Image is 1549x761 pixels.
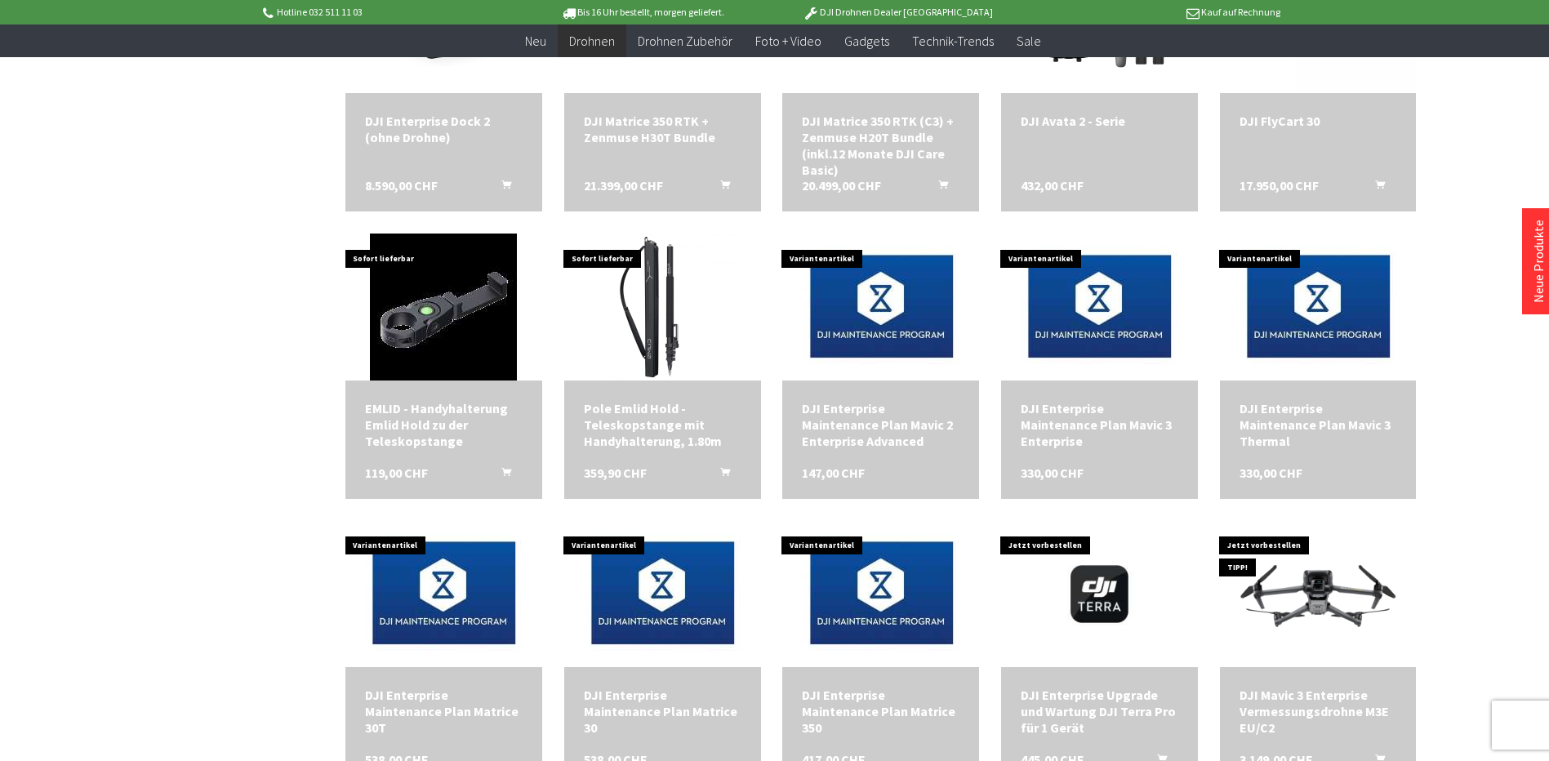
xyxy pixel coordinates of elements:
[783,520,979,667] img: DJI Enterprise Maintenance Plan Matrice 350
[1017,33,1041,49] span: Sale
[802,113,959,178] div: DJI Matrice 350 RTK (C3) + Zenmuse H20T Bundle (inkl.12 Monate DJI Care Basic)
[1021,465,1084,481] span: 330,00 CHF
[802,113,959,178] a: DJI Matrice 350 RTK (C3) + Zenmuse H20T Bundle (inkl.12 Monate DJI Care Basic) 20.499,00 CHF In d...
[802,687,959,736] a: DJI Enterprise Maintenance Plan Matrice 350 417,00 CHF
[365,687,523,736] div: DJI Enterprise Maintenance Plan Matrice 30T
[525,33,546,49] span: Neu
[365,400,523,449] div: EMLID - Handyhalterung Emlid Hold zu der Teleskopstange
[1240,687,1397,736] a: DJI Mavic 3 Enterprise Vermessungsdrohne M3E EU/C2 3.149,00 CHF In den Warenkorb
[638,33,732,49] span: Drohnen Zubehör
[1001,532,1198,656] img: DJI Enterprise Upgrade und Wartung DJI Terra Pro für 1 Gerät
[584,687,741,736] div: DJI Enterprise Maintenance Plan Matrice 30
[844,33,889,49] span: Gadgets
[755,33,821,49] span: Foto + Video
[783,234,979,380] img: DJI Enterprise Maintenance Plan Mavic 2 Enterprise Advanced
[584,113,741,145] a: DJI Matrice 350 RTK + Zenmuse H30T Bundle 21.399,00 CHF In den Warenkorb
[365,687,523,736] a: DJI Enterprise Maintenance Plan Matrice 30T 538,00 CHF
[1240,177,1319,194] span: 17.950,00 CHF
[584,177,663,194] span: 21.399,00 CHF
[1220,539,1417,650] img: DJI Mavic 3E
[589,234,736,380] img: Pole Emlid Hold - Teleskopstange mit Handyhalterung, 1.80m
[558,24,626,58] a: Drohnen
[1240,113,1397,129] div: DJI FlyCart 30
[569,33,615,49] span: Drohnen
[1530,220,1547,303] a: Neue Produkte
[1240,400,1397,449] div: DJI Enterprise Maintenance Plan Mavic 3 Thermal
[1220,234,1416,380] img: DJI Enterprise Maintenance Plan Mavic 3 Thermal
[912,33,994,49] span: Technik-Trends
[564,520,760,667] img: DJI Enterprise Maintenance Plan Matrice 30
[1355,177,1395,198] button: In den Warenkorb
[802,400,959,449] a: DJI Enterprise Maintenance Plan Mavic 2 Enterprise Advanced 147,00 CHF
[1021,400,1178,449] a: DJI Enterprise Maintenance Plan Mavic 3 Enterprise 330,00 CHF
[1240,400,1397,449] a: DJI Enterprise Maintenance Plan Mavic 3 Thermal 330,00 CHF
[1021,113,1178,129] a: DJI Avata 2 - Serie 432,00 CHF
[833,24,901,58] a: Gadgets
[1005,24,1053,58] a: Sale
[701,465,740,486] button: In den Warenkorb
[365,465,428,481] span: 119,00 CHF
[1240,465,1302,481] span: 330,00 CHF
[365,113,523,145] div: DJI Enterprise Dock 2 (ohne Drohne)
[365,400,523,449] a: EMLID - Handyhalterung Emlid Hold zu der Teleskopstange 119,00 CHF In den Warenkorb
[701,177,740,198] button: In den Warenkorb
[482,465,521,486] button: In den Warenkorb
[1021,177,1084,194] span: 432,00 CHF
[626,24,744,58] a: Drohnen Zubehör
[802,400,959,449] div: DJI Enterprise Maintenance Plan Mavic 2 Enterprise Advanced
[770,2,1025,22] p: DJI Drohnen Dealer [GEOGRAPHIC_DATA]
[1021,687,1178,736] a: DJI Enterprise Upgrade und Wartung DJI Terra Pro für 1 Gerät 445,00 CHF In den Warenkorb
[260,2,515,22] p: Hotline 032 511 11 03
[802,465,865,481] span: 147,00 CHF
[584,113,741,145] div: DJI Matrice 350 RTK + Zenmuse H30T Bundle
[345,520,541,667] img: DJI Enterprise Maintenance Plan Matrice 30T
[365,113,523,145] a: DJI Enterprise Dock 2 (ohne Drohne) 8.590,00 CHF In den Warenkorb
[584,687,741,736] a: DJI Enterprise Maintenance Plan Matrice 30 538,00 CHF
[515,2,770,22] p: Bis 16 Uhr bestellt, morgen geliefert.
[802,177,881,194] span: 20.499,00 CHF
[482,177,521,198] button: In den Warenkorb
[744,24,833,58] a: Foto + Video
[584,465,647,481] span: 359,90 CHF
[370,234,517,380] img: EMLID - Handyhalterung Emlid Hold zu der Teleskopstange
[901,24,1005,58] a: Technik-Trends
[1240,113,1397,129] a: DJI FlyCart 30 17.950,00 CHF In den Warenkorb
[1021,113,1178,129] div: DJI Avata 2 - Serie
[919,177,958,198] button: In den Warenkorb
[1021,687,1178,736] div: DJI Enterprise Upgrade und Wartung DJI Terra Pro für 1 Gerät
[584,400,741,449] a: Pole Emlid Hold - Teleskopstange mit Handyhalterung, 1.80m 359,90 CHF In den Warenkorb
[1021,400,1178,449] div: DJI Enterprise Maintenance Plan Mavic 3 Enterprise
[1240,687,1397,736] div: DJI Mavic 3 Enterprise Vermessungsdrohne M3E EU/C2
[514,24,558,58] a: Neu
[1026,2,1280,22] p: Kauf auf Rechnung
[365,177,438,194] span: 8.590,00 CHF
[802,687,959,736] div: DJI Enterprise Maintenance Plan Matrice 350
[584,400,741,449] div: Pole Emlid Hold - Teleskopstange mit Handyhalterung, 1.80m
[1001,234,1197,380] img: DJI Enterprise Maintenance Plan Mavic 3 Enterprise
